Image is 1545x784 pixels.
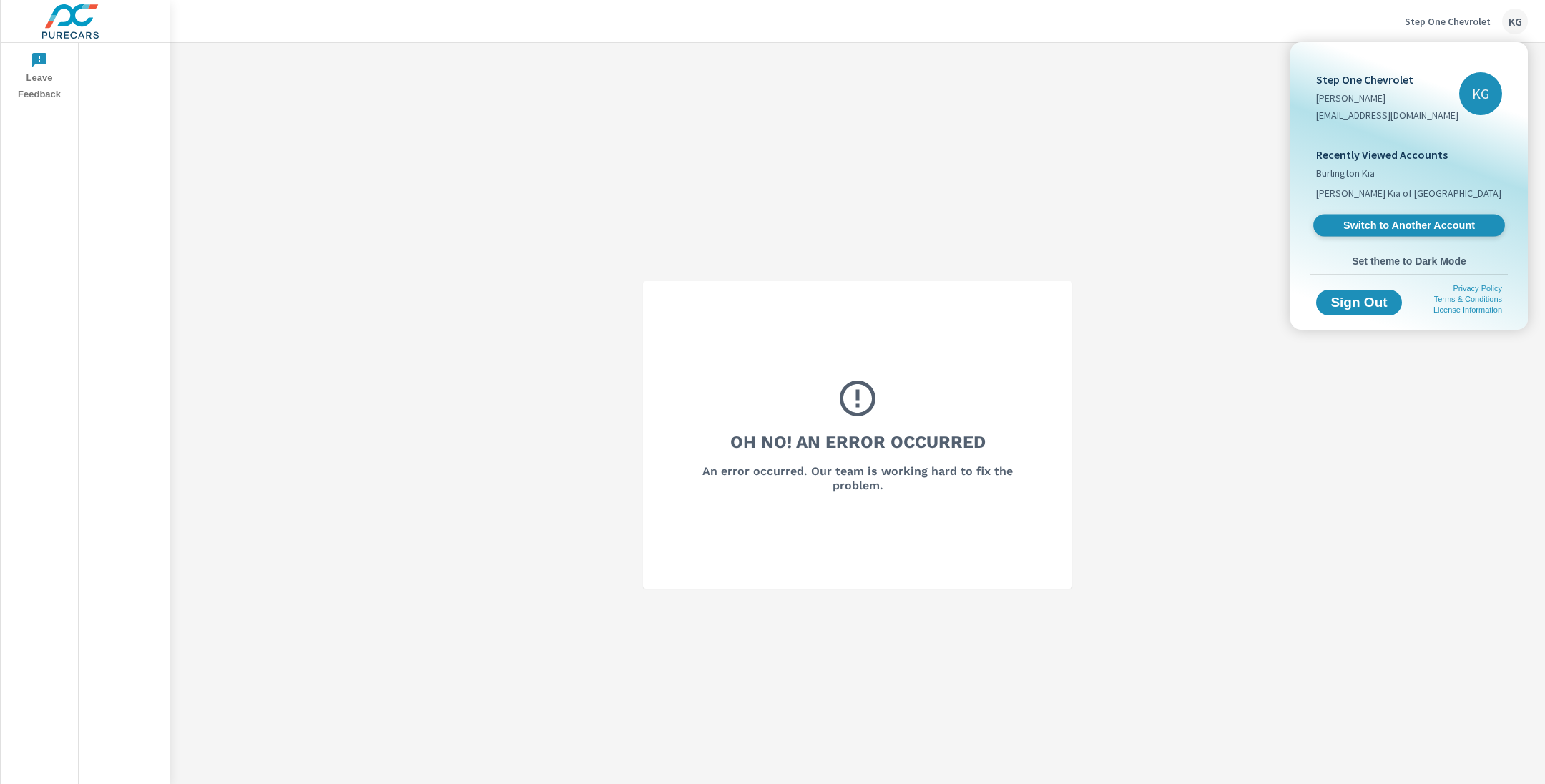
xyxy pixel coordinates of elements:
[1433,305,1502,314] a: License Information
[1316,186,1501,200] span: [PERSON_NAME] Kia of [GEOGRAPHIC_DATA]
[1310,248,1508,274] button: Set theme to Dark Mode
[1316,71,1458,88] p: Step One Chevrolet
[1316,108,1458,122] p: [EMAIL_ADDRESS][DOMAIN_NAME]
[1316,91,1458,105] p: [PERSON_NAME]
[1453,284,1502,293] a: Privacy Policy
[1459,72,1502,115] div: KG
[1316,255,1502,268] span: Set theme to Dark Mode
[1328,296,1390,309] span: Sign Out
[1434,295,1502,303] a: Terms & Conditions
[1316,290,1402,315] button: Sign Out
[1321,219,1496,232] span: Switch to Another Account
[1316,146,1502,163] p: Recently Viewed Accounts
[1316,166,1375,180] span: Burlington Kia
[1313,215,1505,237] a: Switch to Another Account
